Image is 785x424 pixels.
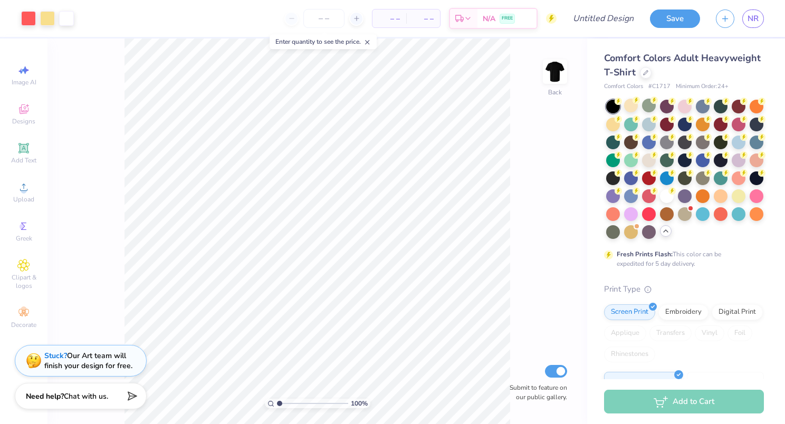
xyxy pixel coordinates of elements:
[504,383,567,402] label: Submit to feature on our public gallery.
[12,117,35,126] span: Designs
[604,325,646,341] div: Applique
[695,325,724,341] div: Vinyl
[548,88,562,97] div: Back
[650,9,700,28] button: Save
[604,283,764,295] div: Print Type
[483,13,495,24] span: N/A
[16,234,32,243] span: Greek
[727,325,752,341] div: Foil
[64,391,108,401] span: Chat with us.
[604,82,643,91] span: Comfort Colors
[413,13,434,24] span: – –
[712,304,763,320] div: Digital Print
[11,321,36,329] span: Decorate
[502,15,513,22] span: FREE
[604,304,655,320] div: Screen Print
[303,9,344,28] input: – –
[604,346,655,362] div: Rhinestones
[658,304,709,320] div: Embroidery
[609,377,637,388] span: Standard
[649,325,692,341] div: Transfers
[351,399,368,408] span: 100 %
[11,156,36,165] span: Add Text
[748,13,759,25] span: NR
[692,377,714,388] span: Puff Ink
[12,78,36,86] span: Image AI
[544,61,566,82] img: Back
[379,13,400,24] span: – –
[564,8,642,29] input: Untitled Design
[617,249,746,268] div: This color can be expedited for 5 day delivery.
[742,9,764,28] a: NR
[604,52,761,79] span: Comfort Colors Adult Heavyweight T-Shirt
[617,250,673,258] strong: Fresh Prints Flash:
[44,351,132,371] div: Our Art team will finish your design for free.
[676,82,729,91] span: Minimum Order: 24 +
[5,273,42,290] span: Clipart & logos
[26,391,64,401] strong: Need help?
[648,82,671,91] span: # C1717
[13,195,34,204] span: Upload
[270,34,377,49] div: Enter quantity to see the price.
[44,351,67,361] strong: Stuck?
